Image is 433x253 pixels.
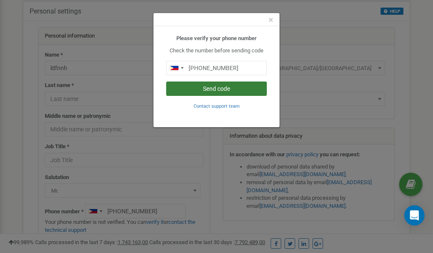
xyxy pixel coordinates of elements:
[404,205,425,226] div: Open Intercom Messenger
[166,61,267,75] input: 0905 123 4567
[194,103,240,109] a: Contact support team
[167,61,186,75] div: Telephone country code
[269,16,273,24] button: Close
[176,35,257,41] b: Please verify your phone number
[166,82,267,96] button: Send code
[166,47,267,55] p: Check the number before sending code
[269,15,273,25] span: ×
